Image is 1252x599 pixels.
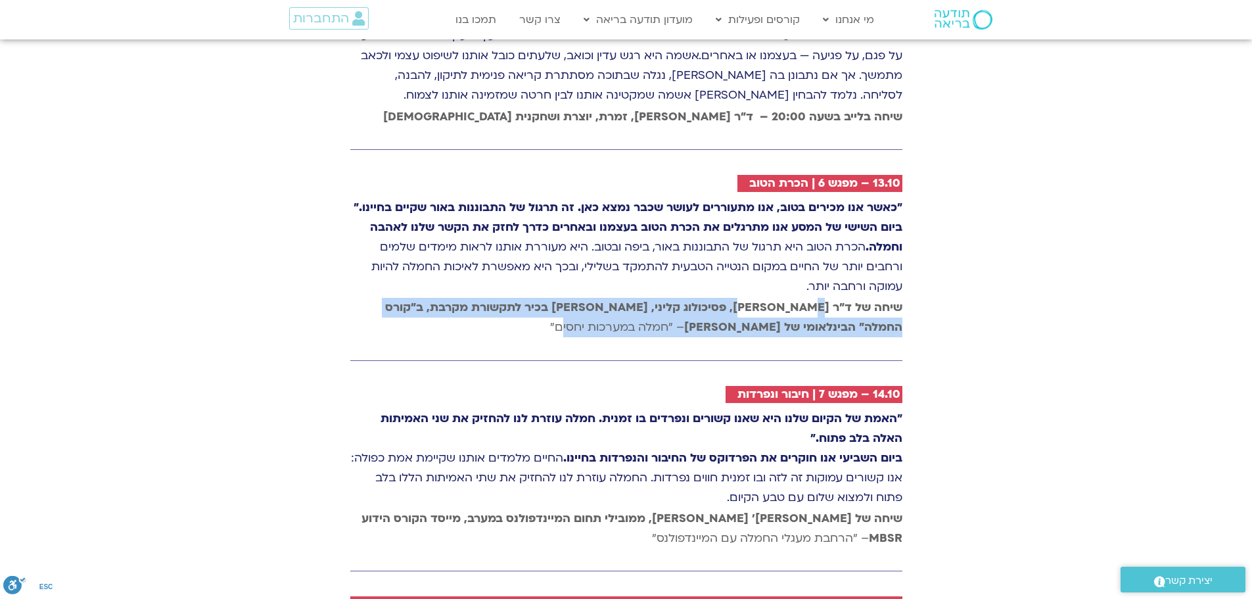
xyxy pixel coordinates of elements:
a: מועדון תודעה בריאה [577,7,699,32]
span: – "חמלה במערכות יחסים" [385,300,902,335]
h2: 14.10 – מפגש 7 | חיבור ונפרדות [737,388,900,401]
a: מי אנחנו [816,7,881,32]
span: התחברות [293,11,349,26]
p: החיים מלמדים אותנו שקיימת אמת כפולה: אנו קשורים עמוקות זה לזה ובו זמנית חווים נפרדות. החמלה עוזרת... [350,409,902,508]
strong: ביום השישי של המסע אנו מתרגלים את הכרת הטוב בעצמנו ובאחרים כדרך לחזק את הקשר שלנו לאהבה וחמלה. [370,220,902,254]
a: יצירת קשר [1121,567,1245,592]
h2: 13.10 – מפגש 6 | הכרת הטוב [749,177,900,190]
span: אשמה היא רגש עדין וכואב, שלעתים כובל אותנו לשיפוט עצמי ולכאב מתמשך. אך אם נתבונן בה [PERSON_NAME]... [361,48,902,103]
a: צרו קשר [513,7,567,32]
strong: שיחה של ד״ר [PERSON_NAME], פסיכולוג קליני, [PERSON_NAME] בכיר לתקשורת מקרבת, ב״קורס החמלה״ הבינלא... [385,300,902,335]
strong: "כאשר אנו מכירים בטוב, אנו מתעוררים לעושר שכבר נמצא כאן. זה תרגול של התבוננות באור שקיים בחיינו." [354,200,902,215]
strong: "האמת של הקיום שלנו היא שאנו קשורים ונפרדים בו זמנית. חמלה עוזרת לנו להחזיק את שני האמיתות האלה ב... [381,411,902,446]
img: תודעה בריאה [935,10,992,30]
p: הכרת הטוב היא תרגול של התבוננות באור, ביפה ובטוב. היא מעוררת אותנו לראות מימדים שלמים ורחבים יותר... [350,198,902,297]
a: התחברות [289,7,369,30]
strong: שיחה בלייב בשעה 20:00 – ד״ר [PERSON_NAME], זמרת, יוצרת ושחקנית [DEMOGRAPHIC_DATA] [383,109,902,124]
a: קורסים ופעילות [709,7,806,32]
span: – "הרחבת מעגלי החמלה עם המיינדפולנס״ [361,511,902,546]
a: תמכו בנו [449,7,503,32]
span: יצירת קשר [1165,572,1213,590]
strong: ביום השביעי אנו חוקרים את הפרדוקס של החיבור והנפרדות בחיינו. [563,450,902,466]
p: אשמה יכולה להיות אור ומעין אזעקה פנימית שמצביעה על פגם, על פגיעה — בעצמנו או באחרים. [350,7,902,105]
strong: שיחה של [PERSON_NAME]׳ [PERSON_NAME], ממובילי תחום המיינדפולנס במערב, מייסד הקורס הידוע MBSR [361,511,902,546]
